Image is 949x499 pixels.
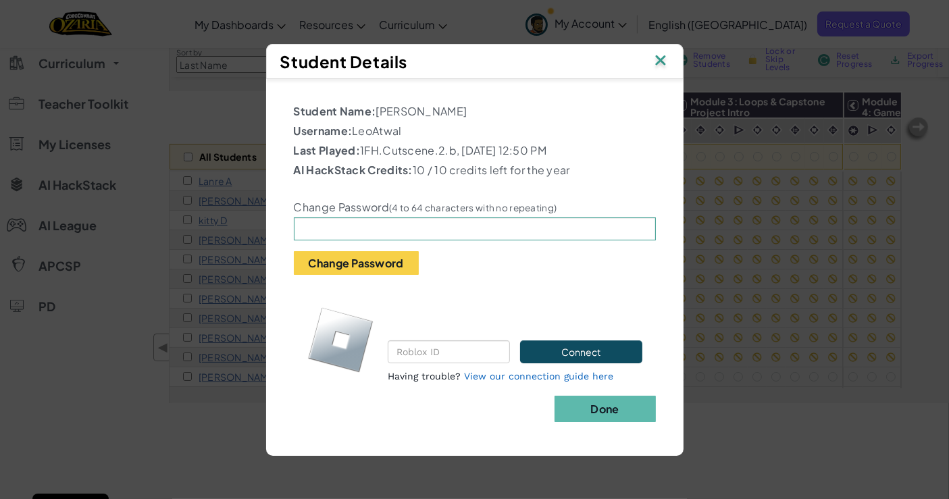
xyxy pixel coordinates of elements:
[388,298,642,331] p: Connect the student's CodeCombat and Roblox accounts.
[294,201,557,214] label: Change Password
[294,143,361,157] b: Last Played:
[294,104,376,118] b: Student Name:
[464,371,613,382] a: View our connection guide here
[652,51,669,72] img: IconClose.svg
[294,142,656,159] p: 1FH.Cutscene.2.b, [DATE] 12:50 PM
[294,251,419,275] button: Change Password
[294,124,353,138] b: Username:
[307,307,374,373] img: roblox-logo.svg
[520,340,642,363] button: Connect
[555,396,656,422] button: Done
[280,51,407,72] span: Student Details
[590,402,619,416] b: Done
[294,123,656,139] p: LeoAtwal
[388,340,510,363] input: Roblox ID
[294,162,656,178] p: 10 / 10 credits left for the year
[389,202,557,213] small: (4 to 64 characters with no repeating)
[294,103,656,120] p: [PERSON_NAME]
[294,163,413,177] b: AI HackStack Credits:
[388,371,461,382] span: Having trouble?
